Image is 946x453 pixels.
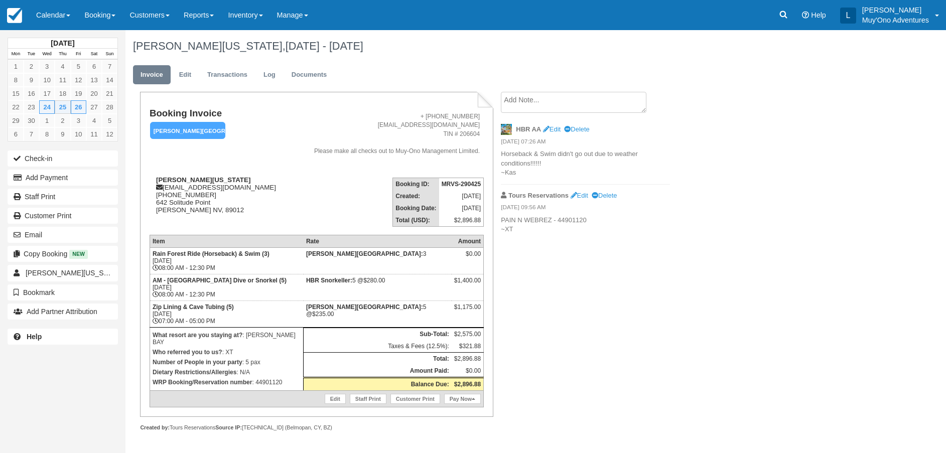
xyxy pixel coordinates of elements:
a: Help [8,329,118,345]
button: Email [8,227,118,243]
a: 10 [39,73,55,87]
a: 7 [102,60,117,73]
td: 5 @ [304,300,452,327]
strong: HBR AA [516,125,541,133]
button: Check-in [8,150,118,167]
strong: What resort are you staying at? [153,332,242,339]
a: 5 [71,60,86,73]
th: Booking ID: [393,178,439,190]
p: [PERSON_NAME] [862,5,929,15]
span: New [69,250,88,258]
p: : XT [153,347,301,357]
a: 4 [55,60,70,73]
p: PAIN N WEBREZ - 44901120 ~XT [501,216,670,234]
a: 11 [86,127,102,141]
i: Help [802,12,809,19]
td: [DATE] [439,190,484,202]
em: [DATE] 09:56 AM [501,203,670,214]
a: 2 [24,60,39,73]
a: Edit [571,192,588,199]
em: [DATE] 07:26 AM [501,137,670,148]
strong: Zip Lining & Cave Tubing (5) [153,304,234,311]
strong: [DATE] [51,39,74,47]
th: Rate [304,235,452,247]
button: Add Partner Attribution [8,304,118,320]
a: Staff Print [350,394,386,404]
a: 8 [39,127,55,141]
strong: Who referred you to us? [153,349,222,356]
strong: Rain Forest Ride (Horseback) & Swim (3) [153,250,269,257]
th: Mon [8,49,24,60]
td: [DATE] 07:00 AM - 05:00 PM [150,300,303,327]
a: Invoice [133,65,171,85]
em: [PERSON_NAME][GEOGRAPHIC_DATA] [150,122,225,139]
a: 1 [39,114,55,127]
a: Edit [172,65,199,85]
a: Edit [543,125,561,133]
h1: Booking Invoice [150,108,291,119]
td: $321.88 [452,340,484,353]
td: $0.00 [452,365,484,378]
div: $1,400.00 [454,277,481,292]
a: 13 [86,73,102,87]
th: Sat [86,49,102,60]
p: : 44901120 [153,377,301,387]
a: 23 [24,100,39,114]
a: 6 [86,60,102,73]
a: 12 [71,73,86,87]
a: 20 [86,87,102,100]
strong: Hopkins Bay Resort [306,304,423,311]
button: Add Payment [8,170,118,186]
th: Tue [24,49,39,60]
a: 27 [86,100,102,114]
span: [DATE] - [DATE] [286,40,363,52]
a: 25 [55,100,70,114]
a: 10 [71,127,86,141]
a: Customer Print [390,394,440,404]
th: Amount [452,235,484,247]
th: Wed [39,49,55,60]
a: Customer Print [8,208,118,224]
span: Help [811,11,826,19]
td: $2,575.00 [452,328,484,340]
address: + [PHONE_NUMBER] [EMAIL_ADDRESS][DOMAIN_NAME] TIN # 206604 Please make all checks out to Muy-Ono ... [295,112,480,156]
a: 5 [102,114,117,127]
a: 18 [55,87,70,100]
a: 21 [102,87,117,100]
a: Staff Print [8,189,118,205]
td: Taxes & Fees (12.5%): [304,340,452,353]
strong: Source IP: [215,424,242,430]
a: 3 [71,114,86,127]
a: Log [256,65,283,85]
td: 5 @ [304,274,452,300]
a: 1 [8,60,24,73]
a: 22 [8,100,24,114]
strong: Number of People in your party [153,359,242,366]
a: Edit [325,394,346,404]
th: Booking Date: [393,202,439,214]
strong: AM - [GEOGRAPHIC_DATA] Dive or Snorkel (5) [153,277,287,284]
a: 11 [55,73,70,87]
td: 3 [304,247,452,274]
strong: Hopkins Bay Resort [306,250,423,257]
span: $280.00 [363,277,385,284]
p: Horseback & Swim didn't go out due to weather conditions!!!!!! ~Kas [501,149,670,178]
a: 2 [55,114,70,127]
a: Delete [564,125,589,133]
div: Tours Reservations [TECHNICAL_ID] (Belmopan, CY, BZ) [140,424,493,431]
div: L [840,8,856,24]
th: Created: [393,190,439,202]
a: 8 [8,73,24,87]
th: Sun [102,49,117,60]
td: [DATE] 08:00 AM - 12:30 PM [150,274,303,300]
a: 16 [24,87,39,100]
a: [PERSON_NAME][GEOGRAPHIC_DATA] [150,121,222,140]
b: Help [27,333,42,341]
button: Copy Booking New [8,246,118,262]
p: Muy'Ono Adventures [862,15,929,25]
div: $1,175.00 [454,304,481,319]
a: Pay Now [444,394,481,404]
span: [PERSON_NAME][US_STATE] [26,269,122,277]
p: : 5 pax [153,357,301,367]
strong: Dietary Restrictions/Allergies [153,369,236,376]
